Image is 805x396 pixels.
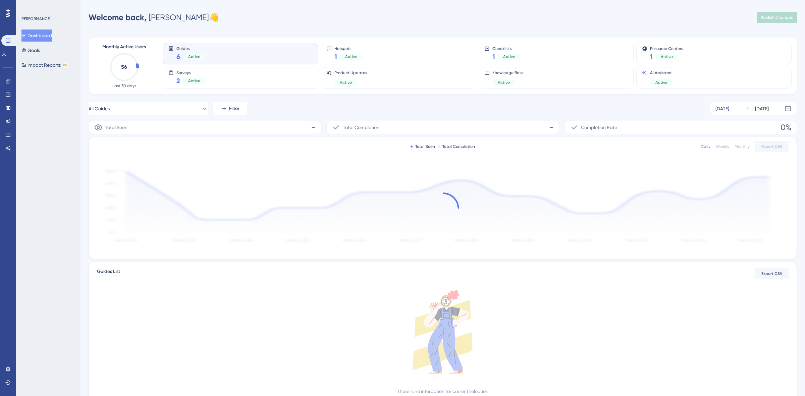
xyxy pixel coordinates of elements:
span: 1 [334,52,337,61]
span: Surveys [176,70,206,75]
span: Completion Rate [581,123,617,131]
div: [DATE] [715,105,729,113]
span: Active [655,80,667,85]
span: Resource Centers [650,46,683,51]
span: Welcome back, [89,12,147,22]
button: Goals [21,44,40,56]
span: - [311,122,315,133]
span: Active [503,54,515,59]
span: Total Seen [105,123,127,131]
button: Export CSV [755,141,789,152]
span: Active [188,54,200,59]
button: Impact ReportsBETA [21,59,68,71]
span: All Guides [89,105,110,113]
div: Monthly [735,144,750,149]
div: Weekly [716,144,729,149]
div: [PERSON_NAME] 👋 [89,12,219,23]
span: Active [661,54,673,59]
span: Last 30 days [112,83,136,89]
span: 0% [781,122,791,133]
span: Active [498,80,510,85]
span: Export CSV [761,144,783,149]
button: Filter [213,102,247,115]
div: BETA [62,63,68,67]
span: Product Updates [334,70,367,75]
span: Checklists [492,46,521,51]
span: Export CSV [761,271,783,276]
span: Monthly Active Users [102,43,146,51]
span: Total Completion [343,123,379,131]
span: Filter [229,105,239,113]
span: Hotspots [334,46,363,51]
span: Guides List [97,268,120,280]
button: Publish Changes [757,12,797,23]
div: There is no interaction for current selection [397,387,488,395]
span: 2 [176,76,180,86]
span: 6 [176,52,180,61]
span: Active [188,78,200,83]
span: Active [340,80,352,85]
span: Active [345,54,357,59]
div: PERFORMANCE [21,16,50,21]
div: Daily [701,144,710,149]
button: Dashboard [21,30,52,42]
div: Total Seen [411,144,435,149]
text: 56 [121,64,127,70]
span: Knowledge Base [492,70,524,75]
span: AI Assistant [650,70,673,75]
span: Publish Changes [761,15,793,20]
button: Export CSV [755,268,789,279]
button: All Guides [89,102,208,115]
span: 1 [492,52,495,61]
span: 1 [650,52,653,61]
div: [DATE] [755,105,769,113]
span: - [549,122,553,133]
div: Total Completion [438,144,475,149]
span: Guides [176,46,206,51]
